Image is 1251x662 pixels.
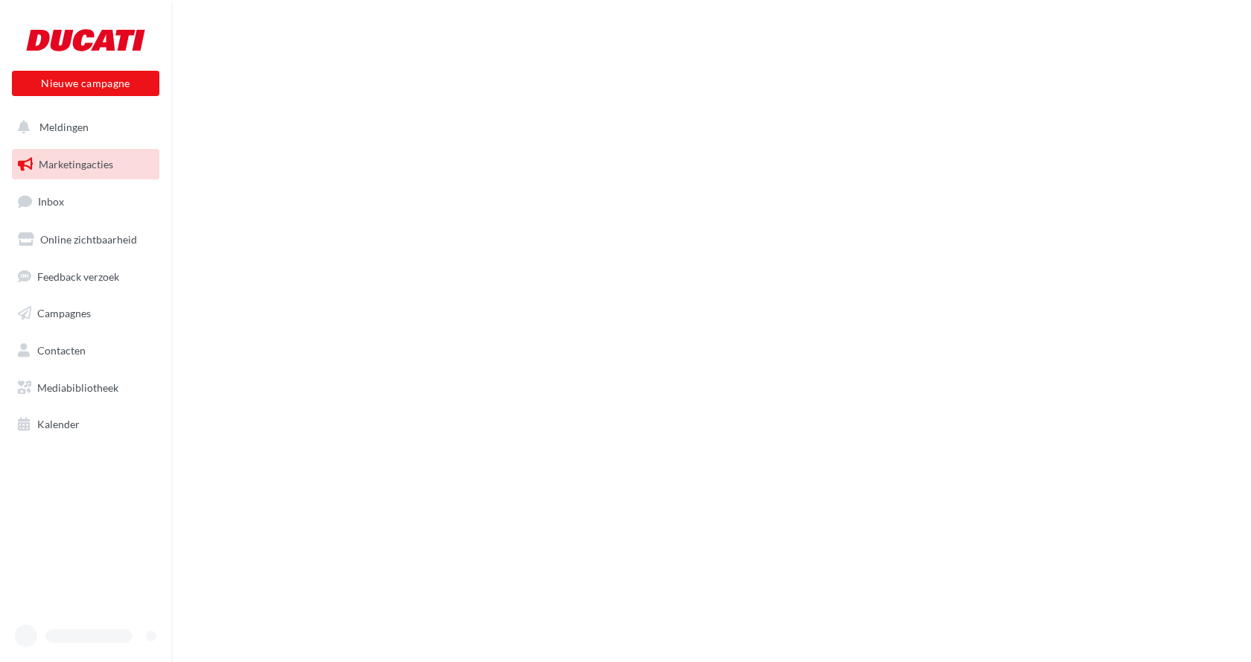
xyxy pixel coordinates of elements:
a: Online zichtbaarheid [9,224,162,255]
a: Inbox [9,185,162,217]
span: Marketingacties [39,158,113,171]
a: Marketingacties [9,149,162,180]
a: Kalender [9,409,162,440]
span: Feedback verzoek [37,270,119,282]
span: Mediabibliotheek [37,381,118,394]
span: Contacten [37,344,86,357]
span: Kalender [37,418,80,430]
button: Meldingen [9,112,156,143]
span: Online zichtbaarheid [40,233,137,246]
button: Nieuwe campagne [12,71,159,96]
span: Meldingen [39,121,89,133]
a: Contacten [9,335,162,366]
span: Campagnes [37,307,91,319]
a: Campagnes [9,298,162,329]
span: Inbox [38,195,64,208]
a: Feedback verzoek [9,261,162,293]
a: Mediabibliotheek [9,372,162,404]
